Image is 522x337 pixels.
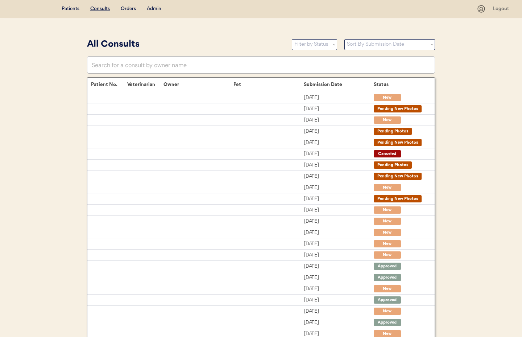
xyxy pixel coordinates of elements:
[377,140,418,146] div: Pending New Photos
[377,128,408,135] div: Pending Photos
[304,116,374,124] div: [DATE]
[304,240,374,248] div: [DATE]
[493,5,511,13] div: Logout
[377,162,408,168] div: Pending Photos
[304,217,374,226] div: [DATE]
[377,286,397,292] div: New
[304,262,374,271] div: [DATE]
[304,195,374,203] div: [DATE]
[304,139,374,147] div: [DATE]
[304,318,374,327] div: [DATE]
[377,241,397,247] div: New
[87,56,435,74] input: Search for a consult by owner name
[62,5,79,13] div: Patients
[304,94,374,102] div: [DATE]
[377,308,397,315] div: New
[377,320,397,326] div: Approved
[377,275,397,281] div: Approved
[304,274,374,282] div: [DATE]
[377,331,397,337] div: New
[377,230,397,236] div: New
[304,105,374,113] div: [DATE]
[304,229,374,237] div: [DATE]
[374,82,427,87] div: Status
[377,95,397,101] div: New
[377,218,397,225] div: New
[304,127,374,136] div: [DATE]
[377,117,397,123] div: New
[304,296,374,304] div: [DATE]
[377,196,418,202] div: Pending New Photos
[377,252,397,258] div: New
[377,185,397,191] div: New
[304,161,374,169] div: [DATE]
[377,207,397,213] div: New
[304,206,374,214] div: [DATE]
[87,38,285,52] div: All Consults
[377,151,397,157] div: Canceled
[304,307,374,316] div: [DATE]
[304,82,374,87] div: Submission Date
[147,5,161,13] div: Admin
[127,82,163,87] div: Veterinarian
[90,6,110,11] u: Consults
[304,251,374,259] div: [DATE]
[121,5,136,13] div: Orders
[377,297,397,303] div: Approved
[91,82,127,87] div: Patient No.
[304,184,374,192] div: [DATE]
[304,172,374,181] div: [DATE]
[233,82,303,87] div: Pet
[377,173,418,180] div: Pending New Photos
[163,82,233,87] div: Owner
[377,263,397,270] div: Approved
[377,106,418,112] div: Pending New Photos
[304,150,374,158] div: [DATE]
[304,285,374,293] div: [DATE]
